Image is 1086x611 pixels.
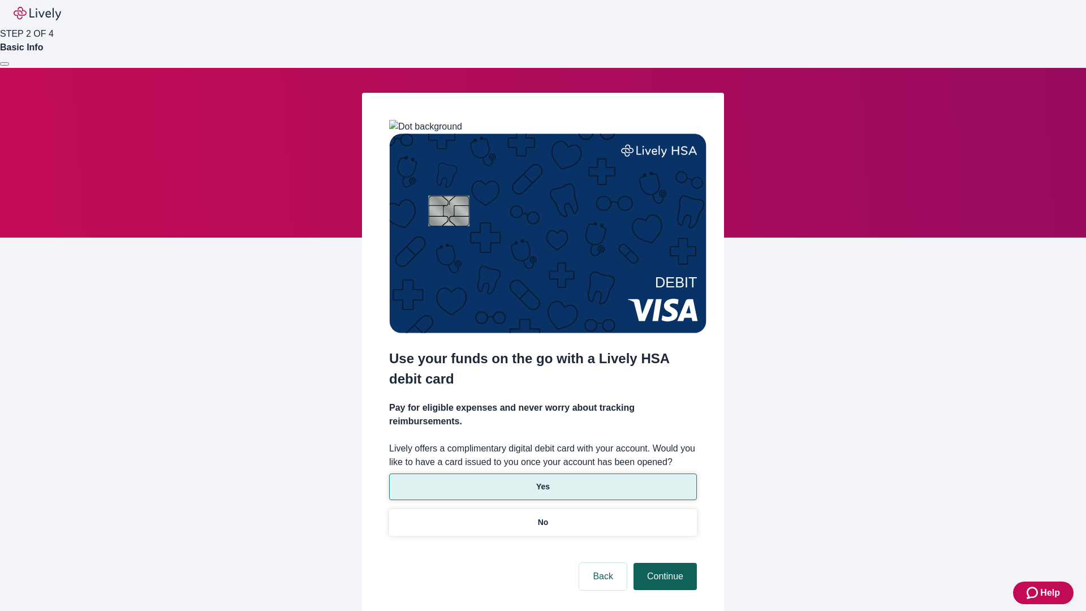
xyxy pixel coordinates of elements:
[389,120,462,134] img: Dot background
[14,7,61,20] img: Lively
[389,134,706,333] img: Debit card
[389,401,697,428] h4: Pay for eligible expenses and never worry about tracking reimbursements.
[1013,582,1074,604] button: Zendesk support iconHelp
[1027,586,1040,600] svg: Zendesk support icon
[633,563,697,590] button: Continue
[536,481,550,493] p: Yes
[389,442,697,469] label: Lively offers a complimentary digital debit card with your account. Would you like to have a card...
[389,348,697,389] h2: Use your funds on the go with a Lively HSA debit card
[1040,586,1060,600] span: Help
[579,563,627,590] button: Back
[538,517,549,528] p: No
[389,509,697,536] button: No
[389,474,697,500] button: Yes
